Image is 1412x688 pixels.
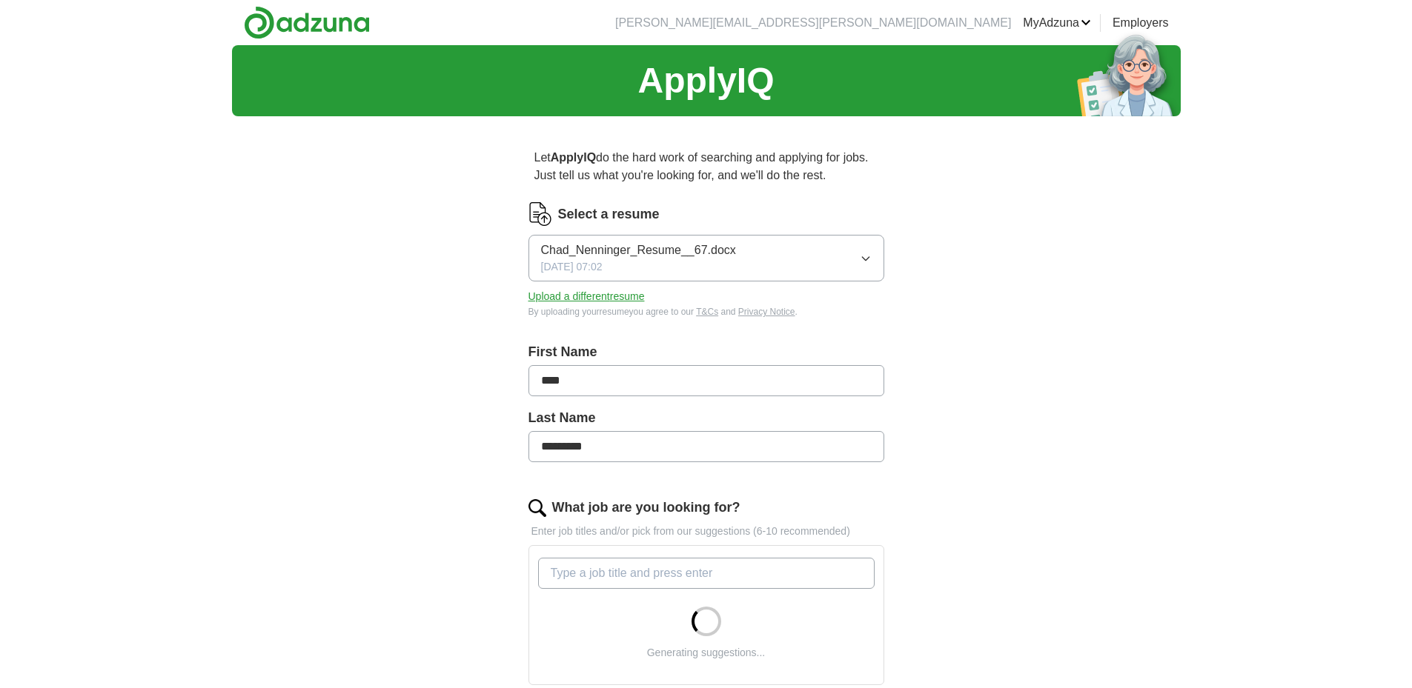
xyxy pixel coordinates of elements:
[528,143,884,190] p: Let do the hard work of searching and applying for jobs. Just tell us what you're looking for, an...
[552,498,740,518] label: What job are you looking for?
[538,558,875,589] input: Type a job title and press enter
[528,289,645,304] button: Upload a differentresume
[528,235,884,281] button: Chad_Nenninger_Resume__67.docx[DATE] 07:02
[558,204,660,224] label: Select a resume
[528,305,884,318] div: By uploading your resume you agree to our and .
[696,307,718,317] a: T&Cs
[541,259,603,275] span: [DATE] 07:02
[528,499,546,517] img: search.png
[528,202,552,226] img: CV Icon
[738,307,795,317] a: Privacy Notice
[528,408,884,428] label: Last Name
[244,6,370,39] img: Adzuna logo
[637,54,774,107] h1: ApplyIQ
[528,342,884,362] label: First Name
[541,241,736,259] span: Chad_Nenninger_Resume__67.docx
[1023,14,1091,32] a: MyAdzuna
[551,151,596,164] strong: ApplyIQ
[615,14,1011,32] li: [PERSON_NAME][EMAIL_ADDRESS][PERSON_NAME][DOMAIN_NAME]
[1113,14,1169,32] a: Employers
[528,524,884,539] p: Enter job titles and/or pick from our suggestions (6-10 recommended)
[647,645,766,661] div: Generating suggestions...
